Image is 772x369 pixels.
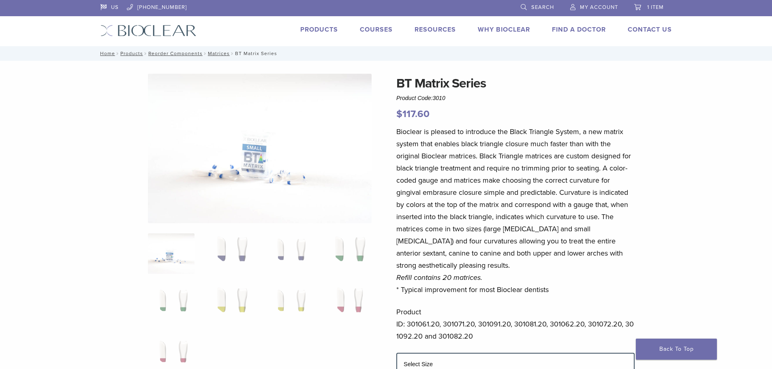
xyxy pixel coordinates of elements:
span: Search [531,4,554,11]
a: Products [300,26,338,34]
img: Anterior-Black-Triangle-Series-Matrices-324x324.jpg [148,233,195,274]
p: Bioclear is pleased to introduce the Black Triangle System, a new matrix system that enables blac... [396,126,635,296]
img: BT Matrix Series - Image 2 [207,233,253,274]
span: $ [396,108,402,120]
img: BT Matrix Series - Image 6 [207,284,253,325]
h1: BT Matrix Series [396,74,635,93]
img: BT Matrix Series - Image 8 [328,284,368,325]
a: Find A Doctor [552,26,606,34]
span: 1 item [647,4,664,11]
img: BT Matrix Series - Image 7 [266,284,312,325]
a: Back To Top [636,339,717,360]
a: Reorder Components [148,51,203,56]
nav: BT Matrix Series [94,46,678,61]
span: / [203,51,208,55]
a: Home [98,51,115,56]
a: Contact Us [628,26,672,34]
a: Courses [360,26,393,34]
a: Why Bioclear [478,26,530,34]
span: / [230,51,235,55]
label: Select Size [404,361,433,367]
span: Product Code: [396,95,445,101]
img: BT Matrix Series - Image 4 [325,233,371,274]
bdi: 117.60 [396,108,430,120]
span: My Account [580,4,618,11]
img: Bioclear [101,25,197,36]
a: Resources [415,26,456,34]
em: Refill contains 20 matrices. [396,273,482,282]
a: Matrices [208,51,230,56]
span: 3010 [433,95,445,101]
span: / [143,51,148,55]
img: BT Matrix Series - Image 3 [266,233,312,274]
span: / [115,51,120,55]
img: Anterior Black Triangle Series Matrices [148,74,372,223]
img: BT Matrix Series - Image 5 [148,284,195,325]
a: Products [120,51,143,56]
p: Product ID: 301061.20, 301071.20, 301091.20, 301081.20, 301062.20, 301072.20, 301092.20 and 30108... [396,306,635,342]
